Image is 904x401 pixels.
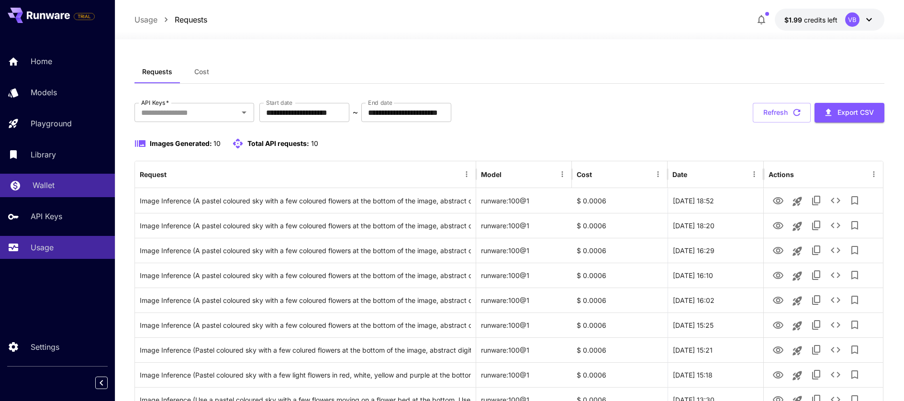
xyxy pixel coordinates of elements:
[788,217,807,236] button: Launch in playground
[788,291,807,311] button: Launch in playground
[845,266,864,285] button: Add to library
[826,241,845,260] button: See details
[668,362,763,387] div: 01 Sep, 2025 15:18
[572,337,668,362] div: $ 0.0006
[784,16,804,24] span: $1.99
[826,191,845,210] button: See details
[807,290,826,310] button: Copy TaskUUID
[74,11,95,22] span: Add your payment card to enable full platform functionality.
[481,170,502,178] div: Model
[788,242,807,261] button: Launch in playground
[826,290,845,310] button: See details
[769,170,794,178] div: Actions
[668,263,763,288] div: 01 Sep, 2025 16:10
[769,365,788,384] button: View Image
[807,266,826,285] button: Copy TaskUUID
[476,263,572,288] div: runware:100@1
[31,87,57,98] p: Models
[237,106,251,119] button: Open
[476,238,572,263] div: runware:100@1
[460,167,473,181] button: Menu
[769,340,788,359] button: View Image
[826,216,845,235] button: See details
[784,15,837,25] div: $1.9946
[266,99,292,107] label: Start date
[140,170,167,178] div: Request
[769,215,788,235] button: View Image
[140,313,471,337] div: Click to copy prompt
[213,139,221,147] span: 10
[845,315,864,334] button: Add to library
[502,167,516,181] button: Sort
[247,139,309,147] span: Total API requests:
[572,312,668,337] div: $ 0.0006
[140,189,471,213] div: Click to copy prompt
[845,241,864,260] button: Add to library
[95,377,108,389] button: Collapse sidebar
[175,14,207,25] a: Requests
[807,315,826,334] button: Copy TaskUUID
[769,240,788,260] button: View Image
[140,238,471,263] div: Click to copy prompt
[31,242,54,253] p: Usage
[845,191,864,210] button: Add to library
[807,365,826,384] button: Copy TaskUUID
[476,337,572,362] div: runware:100@1
[572,362,668,387] div: $ 0.0006
[788,192,807,211] button: Launch in playground
[572,263,668,288] div: $ 0.0006
[140,263,471,288] div: Click to copy prompt
[867,167,881,181] button: Menu
[150,139,212,147] span: Images Generated:
[668,238,763,263] div: 01 Sep, 2025 16:29
[845,216,864,235] button: Add to library
[753,103,811,123] button: Refresh
[141,99,169,107] label: API Keys
[651,167,665,181] button: Menu
[140,363,471,387] div: Click to copy prompt
[672,170,687,178] div: Date
[788,341,807,360] button: Launch in playground
[807,340,826,359] button: Copy TaskUUID
[788,366,807,385] button: Launch in playground
[311,139,318,147] span: 10
[476,188,572,213] div: runware:100@1
[807,216,826,235] button: Copy TaskUUID
[775,9,884,31] button: $1.9946VB
[476,288,572,312] div: runware:100@1
[826,266,845,285] button: See details
[353,107,358,118] p: ~
[572,188,668,213] div: $ 0.0006
[476,213,572,238] div: runware:100@1
[769,315,788,334] button: View Image
[194,67,209,76] span: Cost
[31,211,62,222] p: API Keys
[102,374,115,391] div: Collapse sidebar
[140,338,471,362] div: Click to copy prompt
[845,340,864,359] button: Add to library
[826,340,845,359] button: See details
[826,365,845,384] button: See details
[368,99,392,107] label: End date
[33,179,55,191] p: Wallet
[31,341,59,353] p: Settings
[140,288,471,312] div: Click to copy prompt
[668,337,763,362] div: 01 Sep, 2025 15:21
[572,238,668,263] div: $ 0.0006
[577,170,592,178] div: Cost
[167,167,181,181] button: Sort
[769,190,788,210] button: View Image
[74,13,94,20] span: TRIAL
[476,362,572,387] div: runware:100@1
[668,188,763,213] div: 01 Sep, 2025 18:52
[845,290,864,310] button: Add to library
[815,103,884,123] button: Export CSV
[572,213,668,238] div: $ 0.0006
[788,267,807,286] button: Launch in playground
[668,288,763,312] div: 01 Sep, 2025 16:02
[748,167,761,181] button: Menu
[807,241,826,260] button: Copy TaskUUID
[769,265,788,285] button: View Image
[845,12,859,27] div: VB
